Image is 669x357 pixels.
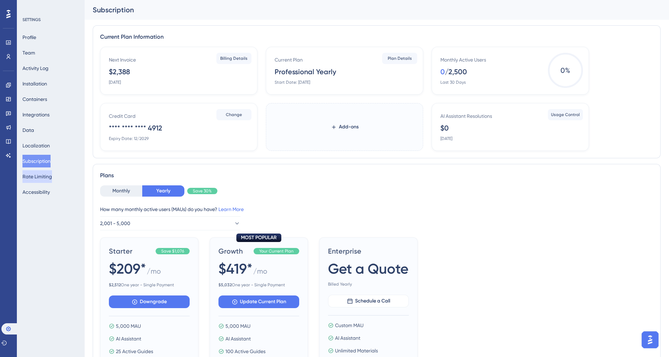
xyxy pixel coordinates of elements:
div: $2,388 [109,67,130,77]
span: Downgrade [140,298,167,306]
button: Plan Details [382,53,417,64]
div: Next Invoice [109,56,136,64]
div: SETTINGS [22,17,79,23]
span: Unlimited Materials [335,346,378,355]
span: 2,001 - 5,000 [100,219,130,228]
span: AI Assistant [225,334,251,343]
span: Growth [218,246,251,256]
span: 25 Active Guides [116,347,153,356]
button: Profile [22,31,36,44]
span: 100 Active Guides [225,347,265,356]
button: Change [216,109,251,120]
span: Custom MAU [335,321,363,330]
button: Yearly [142,185,184,197]
button: Integrations [22,108,50,121]
button: Installation [22,77,47,90]
button: Subscription [22,155,51,167]
span: 5,000 MAU [225,322,250,330]
div: 0 [440,67,445,77]
button: 2,001 - 5,000 [100,216,241,230]
span: Save 30% [193,188,212,194]
span: Add-ons [339,123,359,131]
button: Accessibility [22,186,50,198]
span: AI Assistant [116,334,141,343]
span: Your Current Plan [259,248,294,254]
span: $419* [218,259,252,279]
span: Change [226,112,242,117]
div: / 2,500 [445,67,467,77]
button: Data [22,124,34,136]
div: Start Date: [DATE] [275,79,310,85]
div: MOST POPULAR [236,234,281,242]
div: Credit Card [109,112,136,120]
button: Rate Limiting [22,170,52,183]
button: Schedule a Call [328,295,409,307]
button: Localization [22,139,50,152]
span: / mo [147,266,161,279]
b: $ 5,032 [218,282,232,287]
div: Plans [100,171,653,180]
button: Usage Control [548,109,583,120]
div: Professional Yearly [275,67,336,77]
div: Current Plan [275,56,303,64]
a: Learn More [218,206,244,212]
div: Expiry Date: 12/2029 [109,136,149,141]
div: Subscription [93,5,643,15]
span: One year - Single Payment [109,282,190,288]
span: Plan Details [388,56,412,61]
span: $209* [109,259,146,279]
span: One year - Single Payment [218,282,299,288]
div: AI Assistant Resolutions [440,112,492,120]
b: $ 2,512 [109,282,121,287]
button: Add-ons [331,121,359,133]
span: / mo [253,266,267,279]
span: Get a Quote [328,259,408,279]
iframe: UserGuiding AI Assistant Launcher [640,329,661,350]
button: Update Current Plan [218,295,299,308]
span: 5,000 MAU [116,322,141,330]
span: Save $1,076 [161,248,184,254]
span: Schedule a Call [355,297,390,305]
span: Billed Yearly [328,281,409,287]
button: Billing Details [216,53,251,64]
span: 0 % [548,53,583,88]
button: Team [22,46,35,59]
div: $0 [440,123,449,133]
button: Containers [22,93,47,106]
div: How many monthly active users (MAUs) do you have? [100,205,653,213]
div: [DATE] [440,136,452,141]
div: Current Plan Information [100,33,653,41]
div: [DATE] [109,79,121,85]
button: Activity Log [22,62,48,75]
button: Downgrade [109,295,190,308]
button: Monthly [100,185,142,197]
div: Last 30 Days [440,79,466,85]
span: Billing Details [220,56,248,61]
span: Enterprise [328,246,409,256]
div: Monthly Active Users [440,56,486,64]
span: AI Assistant [335,334,360,342]
span: Usage Control [551,112,580,117]
span: Update Current Plan [240,298,286,306]
span: Starter [109,246,153,256]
